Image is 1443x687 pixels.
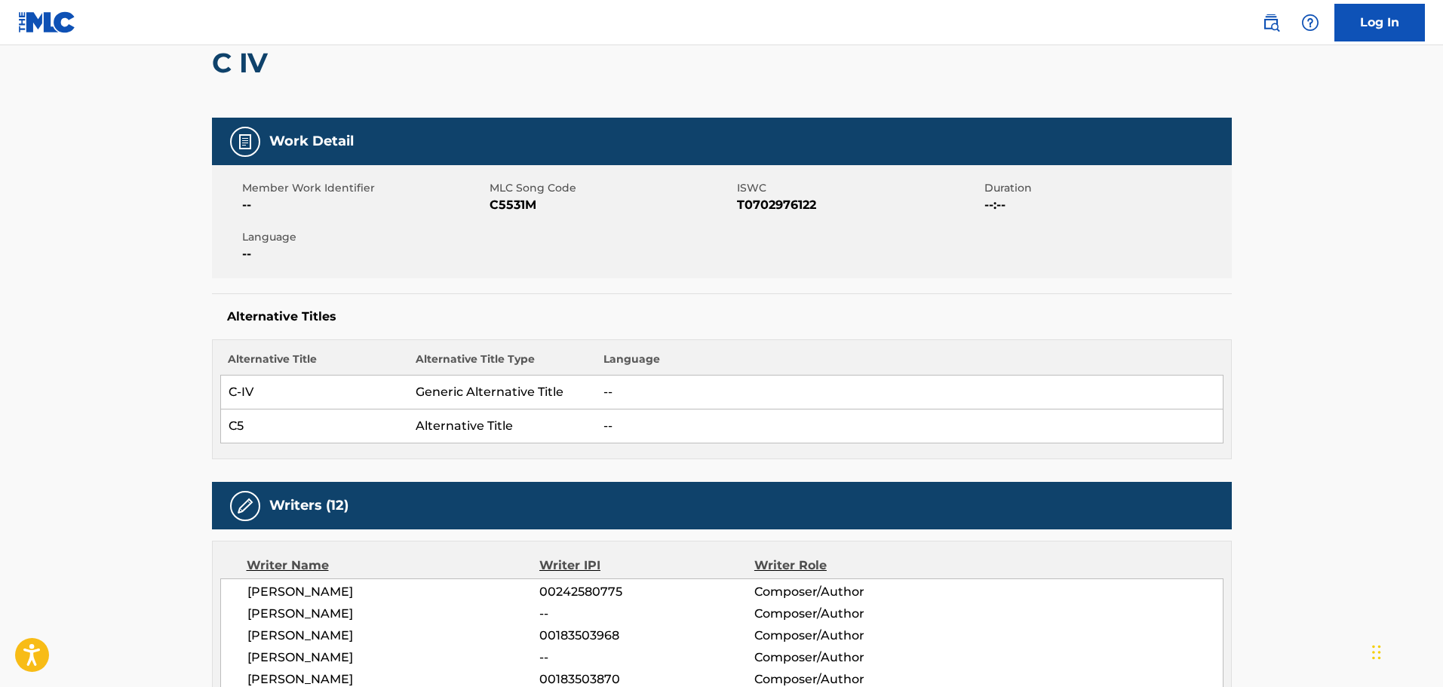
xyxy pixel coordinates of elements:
[242,229,486,245] span: Language
[408,376,596,409] td: Generic Alternative Title
[247,649,540,667] span: [PERSON_NAME]
[227,309,1217,324] h5: Alternative Titles
[539,627,754,645] span: 00183503968
[596,351,1223,376] th: Language
[247,557,540,575] div: Writer Name
[1256,8,1286,38] a: Public Search
[242,196,486,214] span: --
[737,180,981,196] span: ISWC
[754,649,950,667] span: Composer/Author
[212,46,275,80] h2: C IV
[1295,8,1325,38] div: Help
[539,557,754,575] div: Writer IPI
[596,376,1223,409] td: --
[408,409,596,443] td: Alternative Title
[754,583,950,601] span: Composer/Author
[984,196,1228,214] span: --:--
[754,605,950,623] span: Composer/Author
[247,605,540,623] span: [PERSON_NAME]
[236,133,254,151] img: Work Detail
[490,180,733,196] span: MLC Song Code
[269,497,348,514] h5: Writers (12)
[984,180,1228,196] span: Duration
[242,180,486,196] span: Member Work Identifier
[737,196,981,214] span: T0702976122
[408,351,596,376] th: Alternative Title Type
[754,627,950,645] span: Composer/Author
[247,627,540,645] span: [PERSON_NAME]
[220,376,408,409] td: C-IV
[1368,615,1443,687] iframe: Chat Widget
[754,557,950,575] div: Writer Role
[1262,14,1280,32] img: search
[1334,4,1425,41] a: Log In
[242,245,486,263] span: --
[269,133,354,150] h5: Work Detail
[247,583,540,601] span: [PERSON_NAME]
[1301,14,1319,32] img: help
[596,409,1223,443] td: --
[1372,630,1381,675] div: Drag
[220,351,408,376] th: Alternative Title
[490,196,733,214] span: C5531M
[236,497,254,515] img: Writers
[539,583,754,601] span: 00242580775
[18,11,76,33] img: MLC Logo
[539,649,754,667] span: --
[539,605,754,623] span: --
[220,409,408,443] td: C5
